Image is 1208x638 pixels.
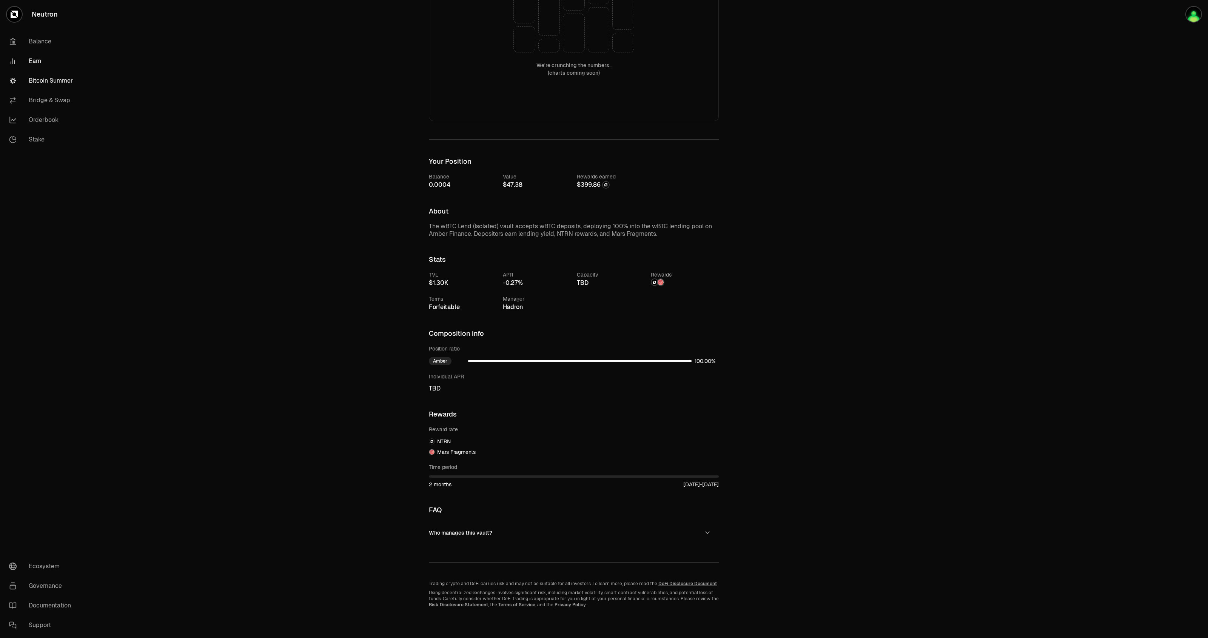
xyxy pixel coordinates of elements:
h3: Stats [429,256,719,263]
div: Amber [429,357,451,365]
img: NTRN Logo [603,182,609,188]
a: Bitcoin Summer [3,71,82,91]
div: Value [503,173,571,180]
span: Who manages this vault? [429,529,492,536]
a: Terms of Service [498,602,535,608]
a: Privacy Policy [555,602,586,608]
h3: Rewards [429,410,719,418]
div: APR [503,271,571,278]
div: [DATE] - [DATE] [683,481,719,488]
img: NTRN [652,279,658,285]
a: Support [3,615,82,635]
a: Risk Disclosure Statement [429,602,488,608]
div: Individual APR [429,373,719,380]
p: The wBTC Lend (Isolated) vault accepts wBTC deposits, deploying 100% into the wBTC lending pool o... [429,223,719,238]
div: Rewards [651,271,719,278]
h3: Your Position [429,158,719,165]
h3: About [429,208,719,215]
div: 2 months [429,481,451,488]
div: We're crunching the numbers.. (charts coming soon) [536,61,612,77]
span: Mars Fragments [437,448,476,456]
img: Fyve [1186,7,1201,22]
div: Hadron [503,303,571,312]
button: Who manages this vault? [429,521,719,544]
img: NTRN [429,439,435,444]
div: Capacity [577,271,645,278]
a: Earn [3,51,82,71]
div: Balance [429,173,497,180]
a: Governance [3,576,82,596]
a: Documentation [3,596,82,615]
div: TVL [429,271,497,278]
button: Forfeitable [429,303,460,312]
span: TBD [429,385,719,392]
p: Trading crypto and DeFi carries risk and may not be suitable for all investors. To learn more, pl... [429,581,719,587]
img: Mars Fragments [429,449,435,455]
a: Bridge & Swap [3,91,82,110]
a: Balance [3,32,82,51]
div: Rewards earned [577,173,645,180]
h3: Composition info [429,330,719,337]
a: DeFi Disclosure Document [658,581,717,587]
div: Reward rate [429,426,719,433]
a: Ecosystem [3,557,82,576]
div: Position ratio [429,345,719,352]
div: Manager [503,295,571,303]
img: Mars Fragments [658,279,664,285]
a: Stake [3,130,82,149]
div: Time period [429,463,719,471]
p: Using decentralized exchanges involves significant risk, including market volatility, smart contr... [429,590,719,608]
div: TBD [577,278,645,287]
a: Orderbook [3,110,82,130]
div: Terms [429,295,497,303]
h3: FAQ [429,506,719,514]
span: NTRN [437,438,451,445]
